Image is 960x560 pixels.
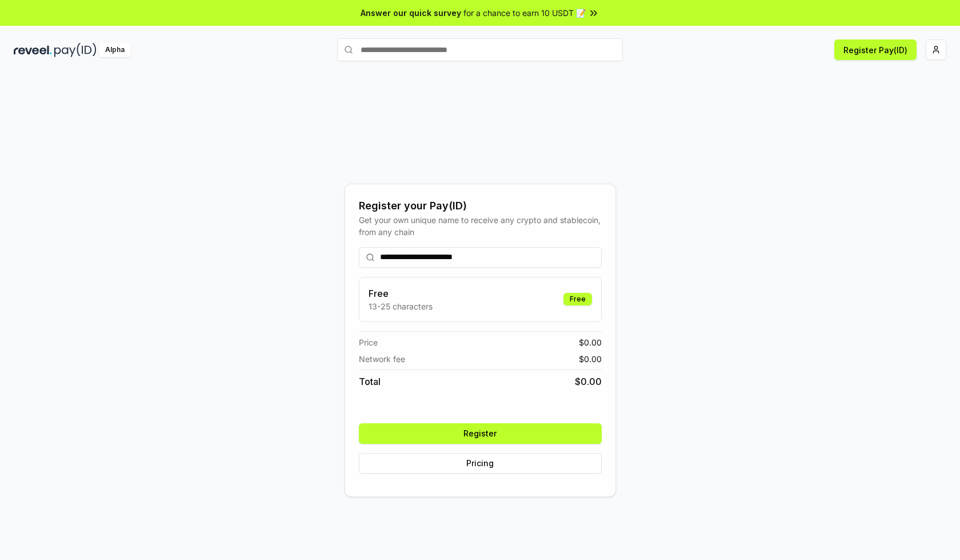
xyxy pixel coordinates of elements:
div: Register your Pay(ID) [359,198,602,214]
img: pay_id [54,43,97,57]
button: Register Pay(ID) [834,39,917,60]
h3: Free [369,287,433,300]
button: Pricing [359,453,602,474]
span: $ 0.00 [575,375,602,388]
span: Price [359,336,378,348]
div: Get your own unique name to receive any crypto and stablecoin, from any chain [359,214,602,238]
img: reveel_dark [14,43,52,57]
span: $ 0.00 [579,353,602,365]
span: Answer our quick survey [361,7,461,19]
button: Register [359,423,602,444]
p: 13-25 characters [369,300,433,312]
span: $ 0.00 [579,336,602,348]
span: Network fee [359,353,405,365]
span: Total [359,375,381,388]
div: Alpha [99,43,131,57]
div: Free [563,293,592,305]
span: for a chance to earn 10 USDT 📝 [463,7,586,19]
